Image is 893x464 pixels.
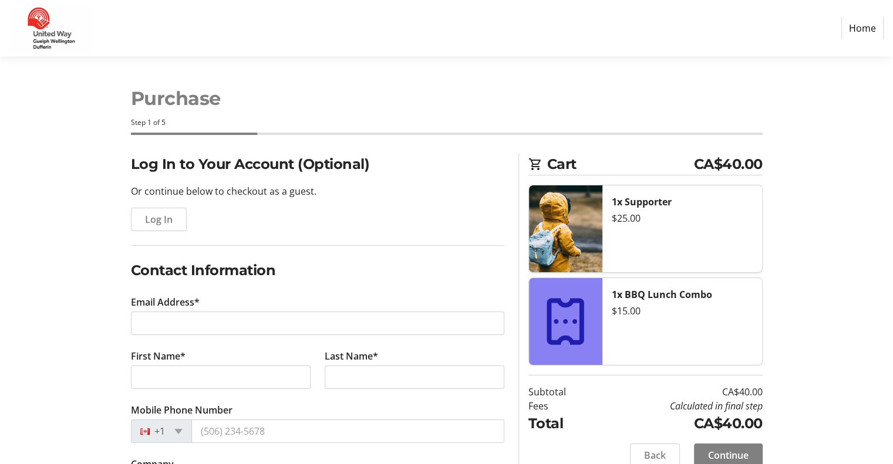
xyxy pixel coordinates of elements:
[325,349,378,363] label: Last Name*
[131,208,187,231] button: Log In
[528,385,596,399] td: Subtotal
[708,448,749,462] span: Continue
[131,84,763,113] h1: Purchase
[131,260,504,281] h2: Contact Information
[131,117,763,128] div: Step 1 of 5
[131,403,232,417] label: Mobile Phone Number
[841,17,884,39] a: Home
[528,399,596,413] td: Fees
[529,185,602,272] img: Supporter
[145,212,173,226] span: Log In
[612,304,753,318] div: $15.00
[131,154,504,175] h2: Log In to Your Account (Optional)
[131,349,186,363] label: First Name*
[612,288,712,301] strong: 1x BBQ Lunch Combo
[644,448,666,462] span: Back
[9,5,93,52] img: United Way Guelph Wellington Dufferin's Logo
[596,399,763,413] td: Calculated in final step
[694,154,763,175] span: CA$40.00
[612,211,753,225] div: $25.00
[131,295,200,309] label: Email Address*
[191,419,504,443] input: (506) 234-5678
[547,154,694,175] span: Cart
[131,184,504,198] p: Or continue below to checkout as a guest.
[528,413,596,434] td: Total
[596,385,763,399] td: CA$40.00
[596,413,763,434] td: CA$40.00
[612,195,672,208] strong: 1x Supporter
